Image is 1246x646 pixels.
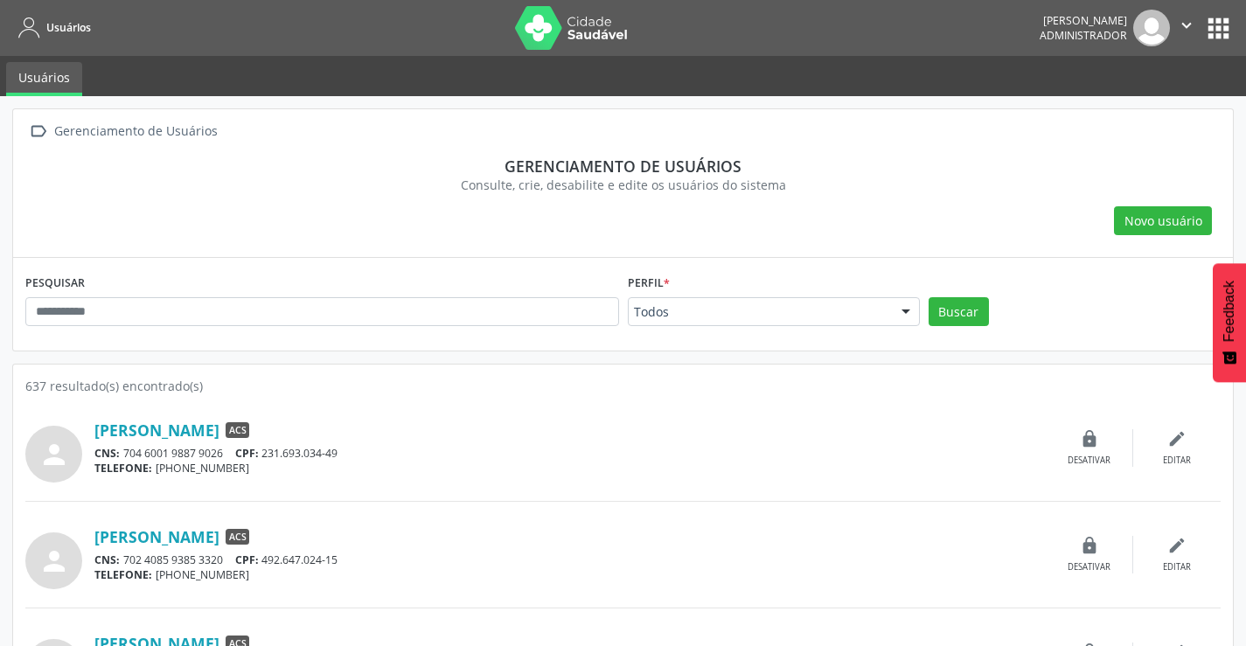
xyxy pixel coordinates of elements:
div: [PERSON_NAME] [1040,13,1127,28]
span: Todos [634,303,884,321]
span: TELEFONE: [94,461,152,476]
div: 702 4085 9385 3320 492.647.024-15 [94,552,1046,567]
div: Gerenciamento de Usuários [51,119,220,144]
a: Usuários [6,62,82,96]
span: ACS [226,529,249,545]
span: CPF: [235,446,259,461]
span: ACS [226,422,249,438]
div: Gerenciamento de usuários [38,156,1208,176]
span: Administrador [1040,28,1127,43]
div: Editar [1163,561,1191,573]
i: lock [1080,536,1099,555]
div: Consulte, crie, desabilite e edite os usuários do sistema [38,176,1208,194]
span: Usuários [46,20,91,35]
div: Desativar [1068,455,1110,467]
i: edit [1167,536,1187,555]
button: Feedback - Mostrar pesquisa [1213,263,1246,382]
span: CNS: [94,552,120,567]
i: lock [1080,429,1099,448]
div: Editar [1163,455,1191,467]
label: PESQUISAR [25,270,85,297]
img: img [1133,10,1170,46]
div: [PHONE_NUMBER] [94,567,1046,582]
a: Usuários [12,13,91,42]
button: Buscar [929,297,989,327]
div: Desativar [1068,561,1110,573]
i:  [25,119,51,144]
i: person [38,439,70,470]
i: edit [1167,429,1187,448]
label: Perfil [628,270,670,297]
button: apps [1203,13,1234,44]
button:  [1170,10,1203,46]
span: TELEFONE: [94,567,152,582]
i:  [1177,16,1196,35]
i: person [38,545,70,577]
a: [PERSON_NAME] [94,420,219,440]
a: [PERSON_NAME] [94,527,219,546]
span: CNS: [94,446,120,461]
span: CPF: [235,552,259,567]
button: Novo usuário [1114,206,1212,236]
span: Feedback [1222,281,1237,342]
div: 704 6001 9887 9026 231.693.034-49 [94,446,1046,461]
div: [PHONE_NUMBER] [94,461,1046,476]
span: Novo usuário [1124,212,1202,230]
a:  Gerenciamento de Usuários [25,119,220,144]
div: 637 resultado(s) encontrado(s) [25,377,1221,395]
